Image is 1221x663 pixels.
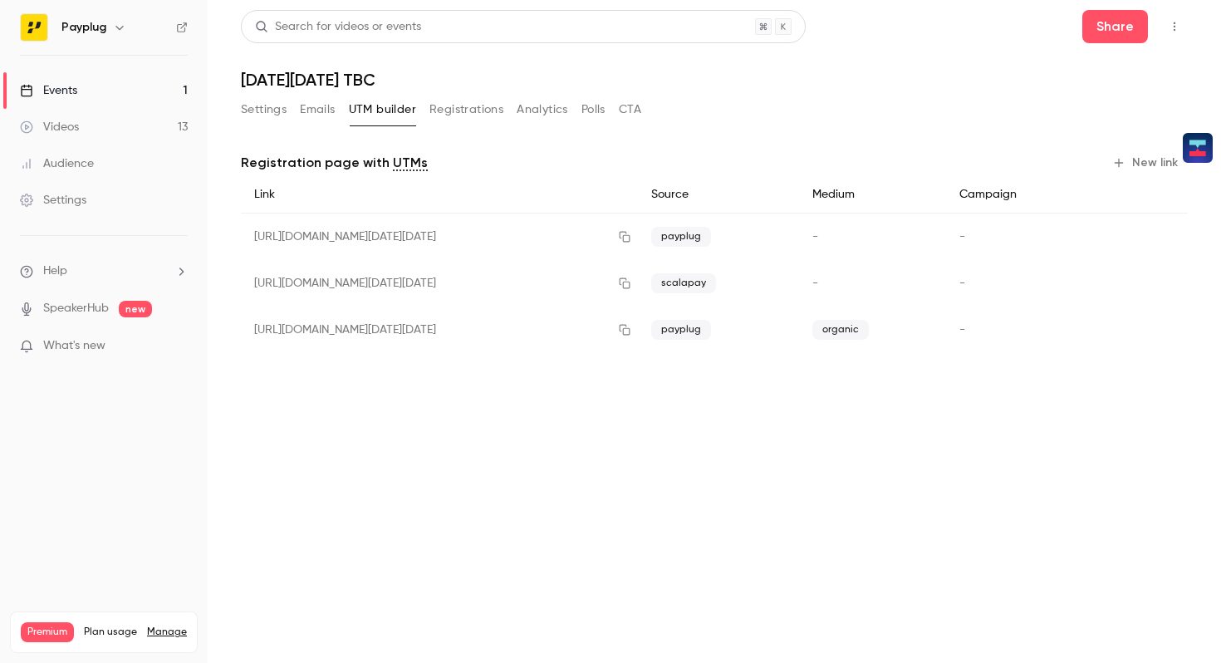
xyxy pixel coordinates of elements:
span: organic [812,320,869,340]
li: help-dropdown-opener [20,263,188,280]
button: CTA [619,96,641,123]
button: Share [1082,10,1148,43]
div: Medium [799,176,945,214]
span: - [812,277,818,289]
a: Manage [147,626,187,639]
h1: [DATE][DATE] TBC [241,70,1188,90]
button: Emails [300,96,335,123]
div: [URL][DOMAIN_NAME][DATE][DATE] [241,307,638,353]
button: Polls [581,96,606,123]
button: UTM builder [349,96,416,123]
span: payplug [651,227,711,247]
div: Videos [20,119,79,135]
span: scalapay [651,273,716,293]
span: What's new [43,337,105,355]
div: Search for videos or events [255,18,421,36]
div: Link [241,176,638,214]
div: Events [20,82,77,99]
a: UTMs [393,153,428,173]
button: Analytics [517,96,568,123]
p: Registration page with [241,153,428,173]
div: Settings [20,192,86,209]
div: [URL][DOMAIN_NAME][DATE][DATE] [241,260,638,307]
span: Premium [21,622,74,642]
a: SpeakerHub [43,300,109,317]
button: Registrations [429,96,503,123]
span: - [812,231,818,243]
span: - [959,231,965,243]
span: - [959,324,965,336]
iframe: Noticeable Trigger [168,339,188,354]
span: - [959,277,965,289]
span: payplug [651,320,711,340]
img: Payplug [21,14,47,41]
div: [URL][DOMAIN_NAME][DATE][DATE] [241,214,638,261]
span: new [119,301,152,317]
span: Help [43,263,67,280]
span: Plan usage [84,626,137,639]
div: Campaign [946,176,1094,214]
div: Audience [20,155,94,172]
button: Settings [241,96,287,123]
div: Source [638,176,799,214]
h6: Payplug [61,19,106,36]
button: New link [1106,150,1188,176]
